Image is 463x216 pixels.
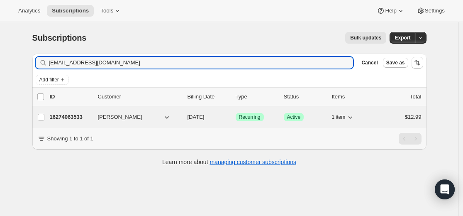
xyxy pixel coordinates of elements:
p: Total [410,93,421,101]
p: Status [284,93,325,101]
button: Sort the results [412,57,423,69]
input: Filter subscribers [49,57,353,69]
p: ID [50,93,91,101]
a: managing customer subscriptions [210,159,296,165]
p: Learn more about [162,158,296,166]
span: Bulk updates [350,34,381,41]
span: [PERSON_NAME] [98,113,142,121]
button: [PERSON_NAME] [93,110,176,124]
span: Save as [386,59,405,66]
span: Settings [425,7,445,14]
p: Showing 1 to 1 of 1 [47,135,93,143]
button: Settings [412,5,450,17]
span: Subscriptions [32,33,87,42]
button: Help [372,5,409,17]
span: Subscriptions [52,7,89,14]
button: Save as [383,58,408,68]
span: Help [385,7,396,14]
span: Tools [100,7,113,14]
span: Add filter [39,76,59,83]
button: Add filter [36,75,69,85]
button: Analytics [13,5,45,17]
div: Open Intercom Messenger [435,179,455,199]
span: Recurring [239,114,261,120]
div: 16274063533[PERSON_NAME][DATE]SuccessRecurringSuccessActive1 item$12.99 [50,111,422,123]
button: Cancel [358,58,381,68]
div: Items [332,93,373,101]
span: [DATE] [188,114,205,120]
span: Export [395,34,410,41]
span: Analytics [18,7,40,14]
span: Cancel [361,59,378,66]
button: 1 item [332,111,355,123]
p: 16274063533 [50,113,91,121]
p: Customer [98,93,181,101]
button: Tools [95,5,127,17]
p: Billing Date [188,93,229,101]
button: Bulk updates [345,32,386,44]
button: Export [390,32,415,44]
nav: Pagination [399,133,422,145]
span: $12.99 [405,114,422,120]
button: Subscriptions [47,5,94,17]
div: IDCustomerBilling DateTypeStatusItemsTotal [50,93,422,101]
div: Type [236,93,277,101]
span: Active [287,114,301,120]
span: 1 item [332,114,346,120]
